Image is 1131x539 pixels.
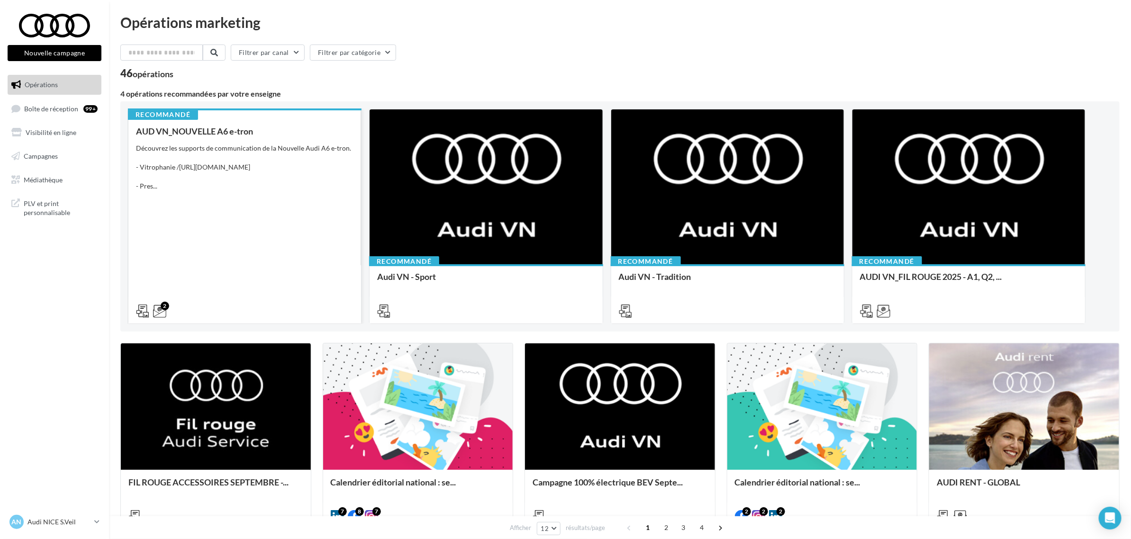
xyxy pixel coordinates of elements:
div: 8 [355,507,364,516]
div: 2 [742,507,751,516]
div: 4 opérations recommandées par votre enseigne [120,90,1120,98]
span: Campagne 100% électrique BEV Septe... [533,477,683,487]
a: Boîte de réception99+ [6,99,103,119]
span: FIL ROUGE ACCESSOIRES SEPTEMBRE -... [128,477,289,487]
span: 1 [640,520,655,535]
button: Nouvelle campagne [8,45,101,61]
span: 4 [694,520,709,535]
span: Calendrier éditorial national : se... [735,477,860,487]
span: Visibilité en ligne [26,128,76,136]
span: Audi VN - Sport [377,271,436,282]
span: résultats/page [566,523,605,532]
div: Découvrez les supports de communication de la Nouvelle Audi A6 e-tron. - Vitrophanie / - Pres... [136,144,353,191]
div: Recommandé [611,256,681,267]
a: Opérations [6,75,103,95]
span: 2 [659,520,674,535]
span: 12 [541,525,549,532]
a: PLV et print personnalisable [6,193,103,221]
span: Boîte de réception [24,104,78,112]
div: Open Intercom Messenger [1099,507,1122,530]
div: Recommandé [128,109,198,120]
a: Campagnes [6,146,103,166]
span: AUD VN_NOUVELLE A6 e-tron [136,126,253,136]
span: Campagnes [24,152,58,160]
p: Audi NICE S.Veil [27,517,90,527]
span: Opérations [25,81,58,89]
span: AUDI VN_FIL ROUGE 2025 - A1, Q2, ... [860,271,1002,282]
span: Audi VN - Tradition [619,271,691,282]
span: Calendrier éditorial national : se... [331,477,456,487]
a: Visibilité en ligne [6,123,103,143]
div: 2 [760,507,768,516]
div: 99+ [83,105,98,113]
div: 46 [120,68,173,79]
button: Filtrer par canal [231,45,305,61]
span: Médiathèque [24,175,63,183]
div: 7 [338,507,347,516]
div: 7 [372,507,381,516]
a: Médiathèque [6,170,103,190]
span: AN [12,517,22,527]
div: opérations [133,70,173,78]
span: AUDI RENT - GLOBAL [937,477,1020,487]
div: Opérations marketing [120,15,1120,29]
a: [URL][DOMAIN_NAME] [179,163,250,171]
div: Recommandé [852,256,922,267]
a: AN Audi NICE S.Veil [8,513,101,531]
button: Filtrer par catégorie [310,45,396,61]
span: PLV et print personnalisable [24,197,98,217]
span: Afficher [510,523,532,532]
div: 2 [161,302,169,310]
span: 3 [676,520,691,535]
button: 12 [537,522,561,535]
div: 2 [777,507,785,516]
div: Recommandé [369,256,439,267]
